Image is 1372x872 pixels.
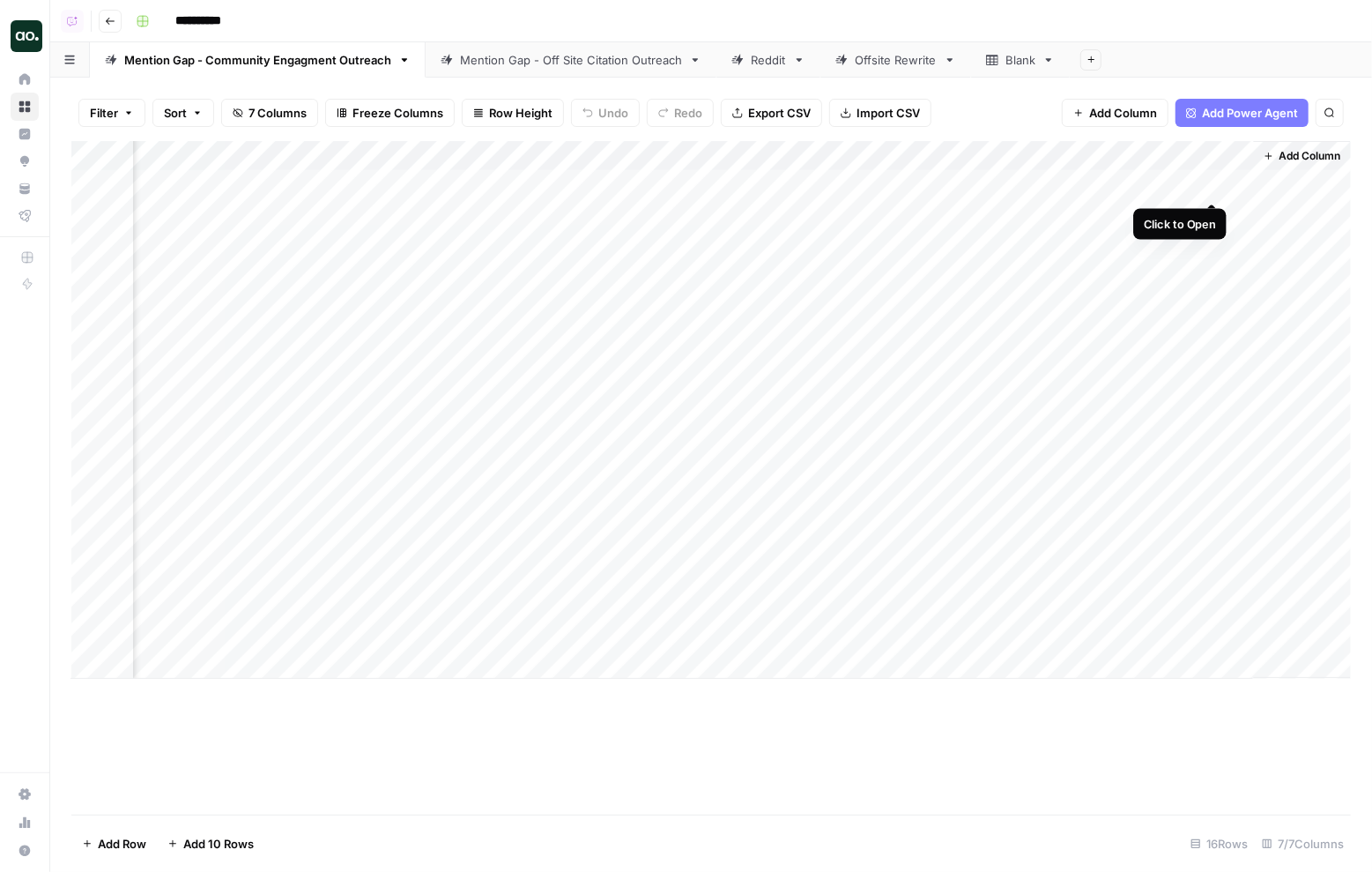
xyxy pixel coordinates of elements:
[857,104,920,122] span: Import CSV
[78,99,145,127] button: Filter
[571,99,640,127] button: Undo
[11,93,39,121] a: Browse
[1175,99,1309,127] button: Add Power Agent
[820,42,971,78] a: Offsite Rewrite
[716,42,820,78] a: Reddit
[855,51,937,69] div: Offsite Rewrite
[1257,145,1348,168] button: Add Column
[11,175,39,203] a: Your Data
[971,42,1070,78] a: Blank
[1183,830,1255,858] div: 16 Rows
[11,65,39,93] a: Home
[325,99,455,127] button: Freeze Columns
[90,42,426,78] a: Mention Gap - Community Engagment Outreach
[829,99,931,127] button: Import CSV
[11,147,39,175] a: Opportunities
[460,51,682,69] div: Mention Gap - Off Site Citation Outreach
[1255,830,1351,858] div: 7/7 Columns
[751,51,786,69] div: Reddit
[1062,99,1168,127] button: Add Column
[1202,104,1298,122] span: Add Power Agent
[124,51,391,69] div: Mention Gap - Community Engagment Outreach
[598,104,628,122] span: Undo
[157,830,264,858] button: Add 10 Rows
[11,809,39,837] a: Usage
[71,830,157,858] button: Add Row
[1279,148,1341,164] span: Add Column
[1144,215,1216,233] div: Click to Open
[152,99,214,127] button: Sort
[90,104,118,122] span: Filter
[11,20,42,52] img: Dillon Test Logo
[462,99,564,127] button: Row Height
[11,202,39,230] a: Flightpath
[352,104,443,122] span: Freeze Columns
[647,99,714,127] button: Redo
[11,120,39,148] a: Insights
[748,104,811,122] span: Export CSV
[674,104,702,122] span: Redo
[98,835,146,853] span: Add Row
[11,837,39,865] button: Help + Support
[489,104,553,122] span: Row Height
[1005,51,1035,69] div: Blank
[248,104,307,122] span: 7 Columns
[11,14,39,58] button: Workspace: Dillon Test
[164,104,187,122] span: Sort
[721,99,822,127] button: Export CSV
[11,780,39,809] a: Settings
[1089,104,1157,122] span: Add Column
[426,42,716,78] a: Mention Gap - Off Site Citation Outreach
[221,99,318,127] button: 7 Columns
[183,835,254,853] span: Add 10 Rows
